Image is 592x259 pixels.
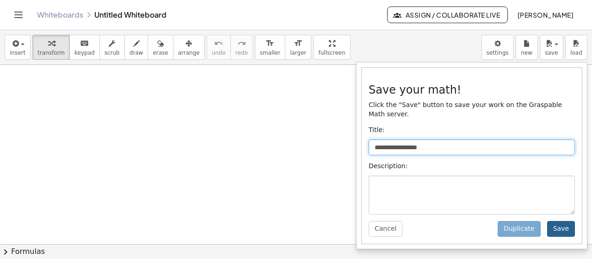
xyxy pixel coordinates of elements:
span: fullscreen [318,50,345,56]
i: redo [237,38,246,49]
span: arrange [178,50,200,56]
button: format_sizesmaller [255,35,285,60]
button: erase [148,35,173,60]
button: new [516,35,538,60]
button: format_sizelarger [285,35,311,60]
i: format_size [294,38,302,49]
p: Title: [369,126,575,135]
button: Toggle navigation [11,7,26,22]
i: format_size [265,38,274,49]
button: settings [481,35,514,60]
span: Assign / Collaborate Live [395,11,500,19]
button: insert [5,35,31,60]
button: fullscreen [313,35,350,60]
p: Description: [369,162,575,171]
button: [PERSON_NAME] [510,6,581,23]
button: Save [547,221,575,237]
span: undo [212,50,226,56]
i: keyboard [80,38,89,49]
span: load [570,50,582,56]
button: redoredo [230,35,253,60]
button: arrange [173,35,205,60]
button: undoundo [207,35,231,60]
span: draw [129,50,143,56]
span: save [545,50,558,56]
span: transform [37,50,65,56]
i: undo [214,38,223,49]
span: scrub [105,50,120,56]
button: transform [32,35,70,60]
h3: Save your math! [369,84,575,96]
span: [PERSON_NAME] [517,11,573,19]
button: scrub [99,35,125,60]
button: Assign / Collaborate Live [387,6,508,23]
button: load [565,35,587,60]
button: keyboardkeypad [69,35,100,60]
button: Cancel [369,221,402,237]
button: draw [124,35,148,60]
span: keypad [74,50,95,56]
span: settings [487,50,509,56]
a: Whiteboards [37,10,83,19]
button: save [540,35,563,60]
span: new [521,50,532,56]
span: larger [290,50,306,56]
span: redo [235,50,248,56]
span: smaller [260,50,280,56]
span: insert [10,50,25,56]
span: erase [153,50,168,56]
button: Duplicate [498,221,541,237]
p: Click the "Save" button to save your work on the Graspable Math server. [369,101,575,119]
